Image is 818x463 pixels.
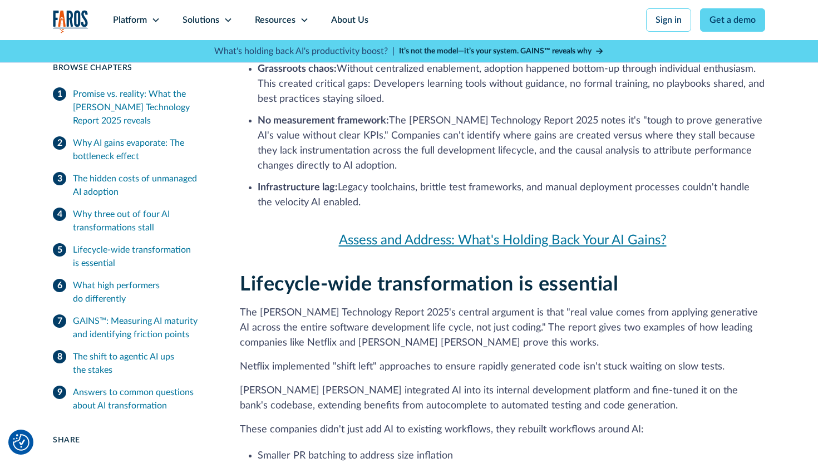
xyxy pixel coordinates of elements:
p: [PERSON_NAME] [PERSON_NAME] integrated AI into its internal development platform and fine-tuned i... [240,383,765,413]
li: Legacy toolchains, brittle test frameworks, and manual deployment processes couldn't handle the v... [258,180,765,210]
button: Cookie Settings [13,434,29,451]
div: Answers to common questions about AI transformation [73,386,213,412]
div: The shift to agentic AI ups the stakes [73,350,213,377]
p: Netflix implemented "shift left" approaches to ensure rapidly generated code isn't stuck waiting ... [240,359,765,375]
div: Lifecycle-wide transformation is essential [73,243,213,270]
img: Revisit consent button [13,434,29,451]
div: Platform [113,13,147,27]
strong: No measurement framework: [258,116,389,126]
a: The hidden costs of unmanaged AI adoption [53,168,213,203]
div: Browse Chapters [53,62,213,74]
div: GAINS™: Measuring AI maturity and identifying friction points [73,314,213,341]
a: Get a demo [700,8,765,32]
a: Assess and Address: What's Holding Back Your AI Gains? [240,230,765,250]
div: Share [53,435,213,446]
strong: Infrastructure lag: [258,183,338,193]
a: Promise vs. reality: What the [PERSON_NAME] Technology Report 2025 reveals [53,83,213,132]
div: What high performers do differently [73,279,213,306]
strong: Lifecycle-wide transformation is essential [240,274,618,294]
p: These companies didn't just add AI to existing workflows, they rebuilt workflows around AI: [240,422,765,437]
strong: It’s not the model—it’s your system. GAINS™ reveals why [399,47,592,55]
div: Resources [255,13,295,27]
div: Why three out of four AI transformations stall [73,208,213,234]
a: What high performers do differently [53,274,213,310]
div: Why AI gains evaporate: The bottleneck effect [73,136,213,163]
div: The hidden costs of unmanaged AI adoption [73,172,213,199]
p: The [PERSON_NAME] Technology Report 2025's central argument is that "real value comes from applyi... [240,306,765,351]
strong: Grassroots chaos: [258,64,337,74]
p: What's holding back AI's productivity boost? | [214,45,395,58]
a: home [53,10,88,33]
a: GAINS™: Measuring AI maturity and identifying friction points [53,310,213,346]
img: Logo of the analytics and reporting company Faros. [53,10,88,33]
div: Solutions [183,13,219,27]
li: The [PERSON_NAME] Technology Report 2025 notes it's "tough to prove generative AI's value without... [258,114,765,174]
a: Answers to common questions about AI transformation [53,381,213,417]
a: Lifecycle-wide transformation is essential [53,239,213,274]
a: The shift to agentic AI ups the stakes [53,346,213,381]
li: Without centralized enablement, adoption happened bottom-up through individual enthusiasm. This c... [258,62,765,107]
a: Sign in [646,8,691,32]
a: It’s not the model—it’s your system. GAINS™ reveals why [399,46,604,57]
a: Why three out of four AI transformations stall [53,203,213,239]
a: Why AI gains evaporate: The bottleneck effect [53,132,213,168]
div: Promise vs. reality: What the [PERSON_NAME] Technology Report 2025 reveals [73,87,213,127]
